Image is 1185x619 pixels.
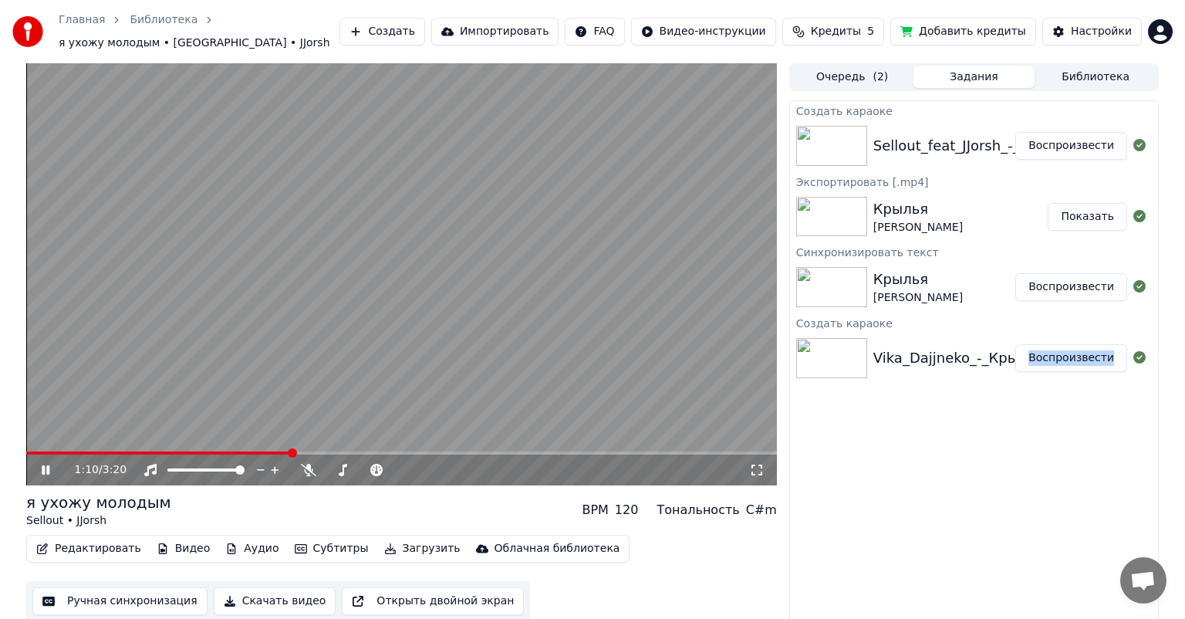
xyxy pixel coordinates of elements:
[873,135,1150,157] div: Sellout_feat_JJorsh_-_я ухожу молодым
[1048,203,1127,231] button: Показать
[790,101,1158,120] div: Создать караоке
[790,242,1158,261] div: Синхронизировать текст
[26,513,171,529] div: Sellout • JJorsh
[59,36,330,51] span: я ухожу молодым • [GEOGRAPHIC_DATA] • JJorsh
[873,220,963,235] div: [PERSON_NAME]
[867,24,874,39] span: 5
[873,198,963,220] div: Крылья
[1015,132,1127,160] button: Воспроизвести
[75,462,112,478] div: /
[657,501,739,519] div: Тональность
[342,587,524,615] button: Открыть двойной экран
[890,18,1036,46] button: Добавить кредиты
[150,538,217,560] button: Видео
[339,18,424,46] button: Создать
[615,501,639,519] div: 120
[103,462,127,478] span: 3:20
[631,18,776,46] button: Видео-инструкции
[32,587,208,615] button: Ручная синхронизация
[582,501,608,519] div: BPM
[746,501,777,519] div: C#m
[792,66,913,88] button: Очередь
[782,18,884,46] button: Кредиты5
[12,16,43,47] img: youka
[495,541,620,556] div: Облачная библиотека
[130,12,197,28] a: Библиотека
[790,313,1158,332] div: Создать караоке
[59,12,339,51] nav: breadcrumb
[873,290,963,306] div: [PERSON_NAME]
[214,587,336,615] button: Скачать видео
[431,18,559,46] button: Импортировать
[26,492,171,513] div: я ухожу молодым
[565,18,624,46] button: FAQ
[873,269,963,290] div: Крылья
[289,538,375,560] button: Субтитры
[1120,557,1166,604] div: Открытый чат
[1035,66,1156,88] button: Библиотека
[30,538,147,560] button: Редактировать
[1071,24,1132,39] div: Настройки
[873,69,888,85] span: ( 2 )
[790,172,1158,191] div: Экспортировать [.mp4]
[59,12,105,28] a: Главная
[219,538,285,560] button: Аудио
[811,24,861,39] span: Кредиты
[75,462,99,478] span: 1:10
[1042,18,1142,46] button: Настройки
[913,66,1035,88] button: Задания
[1015,344,1127,372] button: Воспроизвести
[378,538,467,560] button: Загрузить
[1015,273,1127,301] button: Воспроизвести
[873,347,1044,369] div: Vika_Dajjneko_-_Крылья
